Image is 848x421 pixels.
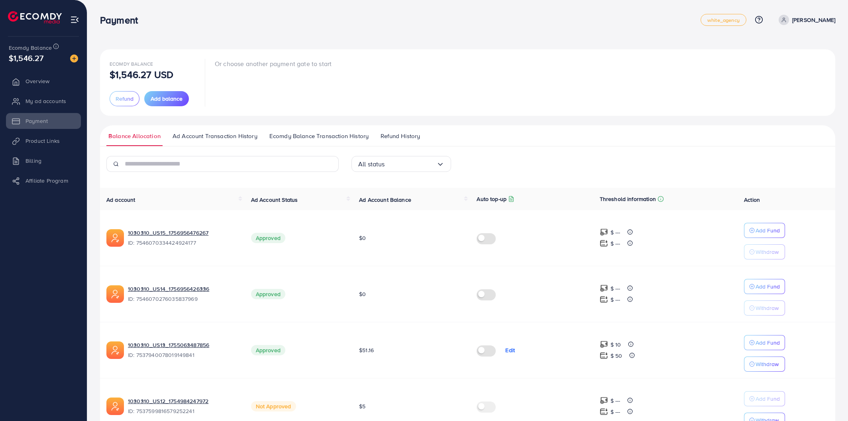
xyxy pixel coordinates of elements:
[600,351,608,360] img: top-up amount
[173,132,257,140] span: Ad Account Transaction History
[358,158,385,170] span: All status
[744,300,785,316] button: Withdraw
[106,229,124,247] img: ic-ads-acc.e4c84228.svg
[600,407,608,416] img: top-up amount
[359,234,366,242] span: $0
[359,196,411,204] span: Ad Account Balance
[600,396,608,405] img: top-up amount
[744,244,785,259] button: Withdraw
[359,402,365,410] span: $5
[128,239,238,247] span: ID: 7546070334424924177
[251,233,285,243] span: Approved
[744,223,785,238] button: Add Fund
[756,394,780,403] p: Add Fund
[70,55,78,62] img: image
[269,132,369,140] span: Ecomdy Balance Transaction History
[128,407,238,415] span: ID: 7537599816579252241
[792,15,835,25] p: [PERSON_NAME]
[610,239,620,248] p: $ ---
[359,290,366,298] span: $0
[106,341,124,359] img: ic-ads-acc.e4c84228.svg
[385,158,436,170] input: Search for option
[610,284,620,293] p: $ ---
[744,391,785,406] button: Add Fund
[110,91,139,106] button: Refund
[128,351,238,359] span: ID: 7537940078019149841
[144,91,189,106] button: Add balance
[610,295,620,304] p: $ ---
[8,11,62,23] img: logo
[116,95,133,103] span: Refund
[756,359,779,369] p: Withdraw
[110,60,153,67] span: Ecomdy Balance
[744,335,785,350] button: Add Fund
[600,194,656,204] p: Threshold information
[151,95,183,103] span: Add balance
[128,397,238,415] div: <span class='underline'>1030310_US12_1754984247972</span></br>7537599816579252241
[359,346,374,354] span: $51.16
[381,132,420,140] span: Refund History
[128,229,238,247] div: <span class='underline'>1030310_US15_1756956476267</span></br>7546070334424924177
[70,15,79,24] img: menu
[756,247,779,257] p: Withdraw
[100,14,144,26] h3: Payment
[756,282,780,291] p: Add Fund
[9,44,52,52] span: Ecomdy Balance
[128,295,238,303] span: ID: 7546070276035837969
[106,285,124,303] img: ic-ads-acc.e4c84228.svg
[610,396,620,405] p: $ ---
[756,338,780,347] p: Add Fund
[128,341,238,359] div: <span class='underline'>1030310_US13_1755063487856</span></br>7537940078019149841
[128,397,238,405] a: 1030310_US12_1754984247972
[106,398,124,415] img: ic-ads-acc.e4c84228.svg
[251,289,285,299] span: Approved
[744,357,785,372] button: Withdraw
[775,15,835,25] a: [PERSON_NAME]
[610,340,621,349] p: $ 10
[351,156,451,172] div: Search for option
[108,132,161,140] span: Balance Allocation
[251,345,285,355] span: Approved
[600,228,608,236] img: top-up amount
[251,401,296,411] span: Not Approved
[610,407,620,417] p: $ ---
[106,196,135,204] span: Ad account
[756,303,779,313] p: Withdraw
[215,59,332,68] p: Or choose another payment gate to start
[600,239,608,248] img: top-up amount
[128,285,238,303] div: <span class='underline'>1030310_US14_1756956426336</span></br>7546070276035837969
[251,196,298,204] span: Ad Account Status
[600,340,608,349] img: top-up amount
[477,194,506,204] p: Auto top-up
[744,196,760,204] span: Action
[707,18,740,23] span: white_agency
[9,52,43,64] span: $1,546.27
[600,284,608,292] img: top-up amount
[128,285,238,293] a: 1030310_US14_1756956426336
[600,295,608,304] img: top-up amount
[128,229,238,237] a: 1030310_US15_1756956476267
[610,228,620,237] p: $ ---
[701,14,746,26] a: white_agency
[110,70,173,79] p: $1,546.27 USD
[610,351,622,361] p: $ 50
[128,341,238,349] a: 1030310_US13_1755063487856
[744,279,785,294] button: Add Fund
[756,226,780,235] p: Add Fund
[505,345,515,355] p: Edit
